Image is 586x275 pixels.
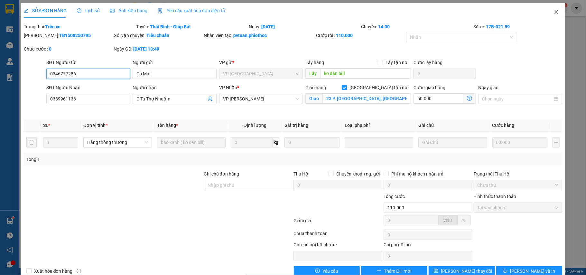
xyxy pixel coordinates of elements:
span: Giao hàng [305,85,326,90]
div: Chưa thanh toán [293,230,383,241]
label: Cước giao hàng [414,85,445,90]
span: Cước hàng [492,123,515,128]
b: Trên xe [45,24,60,29]
span: Định lượng [244,123,266,128]
input: 0 [284,137,340,147]
input: Cước lấy hàng [414,69,476,79]
div: SĐT Người Nhận [46,84,130,91]
span: Tại văn phòng [478,203,559,213]
span: [GEOGRAPHIC_DATA] tận nơi [347,84,411,91]
span: picture [110,8,115,13]
span: VND [443,218,452,223]
span: Tổng cước [384,194,405,199]
label: Ghi chú đơn hàng [204,171,239,176]
span: Phí thu hộ khách nhận trả [389,170,446,177]
b: TB1508250795 [59,33,91,38]
label: Cước lấy hàng [414,60,442,65]
b: pvtuan.phiethoc [233,33,267,38]
div: Giảm giá [293,217,383,228]
div: Tuyến: [135,23,248,30]
b: [DATE] [261,24,275,29]
input: Ghi chú đơn hàng [204,180,293,190]
span: Thu Hộ [293,171,308,176]
div: SĐT Người Gửi [46,59,130,66]
div: Chuyến: [360,23,473,30]
div: Chưa cước : [24,45,113,52]
img: icon [158,8,163,14]
b: 17B-021.59 [486,24,510,29]
div: Chi phí nội bộ [384,241,472,251]
div: Ghi chú nội bộ nhà xe [293,241,382,251]
span: Lấy tận nơi [383,59,411,66]
div: Người nhận [133,84,217,91]
label: Hình thức thanh toán [474,194,516,199]
th: Loại phụ phí [342,119,416,132]
span: kg [273,137,279,147]
div: Trạng thái: [23,23,135,30]
b: [DATE] 13:49 [133,46,159,52]
span: close [554,9,559,14]
span: [PERSON_NAME] thay đổi [441,268,492,275]
input: Dọc đường [320,68,411,79]
span: Yêu cầu xuất hóa đơn điện tử [158,8,226,13]
input: VD: Bàn, Ghế [157,137,226,147]
th: Ghi chú [416,119,489,132]
span: Đơn vị tính [83,123,107,128]
span: clock-circle [77,8,81,13]
div: Người gửi [133,59,217,66]
span: Lấy [305,68,320,79]
div: Gói vận chuyển: [114,32,202,39]
span: printer [503,269,507,274]
span: SL [43,123,48,128]
span: Lịch sử [77,8,100,13]
label: Ngày giao [479,85,499,90]
input: Cước giao hàng [414,93,463,104]
span: Giao [305,93,322,104]
span: % [462,218,466,223]
button: Close [547,3,565,21]
span: VP Trần Khát Chân [223,94,299,104]
span: Xuất hóa đơn hàng [32,268,75,275]
div: [PERSON_NAME]: [24,32,113,39]
span: Lấy hàng [305,60,324,65]
b: Thái Bình - Giáp Bát [150,24,191,29]
span: Chưa thu [478,180,559,190]
div: Trạng thái Thu Hộ [474,170,563,177]
span: Yêu cầu [322,268,338,275]
div: Tổng: 1 [26,156,227,163]
button: plus [553,137,560,147]
input: Ngày giao [482,95,553,102]
span: save [434,269,438,274]
span: VP Nhận [219,85,237,90]
div: Cước rồi : [316,32,405,39]
span: SỬA ĐƠN HÀNG [24,8,67,13]
button: delete [26,137,37,147]
b: 110.000 [336,33,353,38]
b: 14:00 [378,24,390,29]
div: Ngày: [248,23,360,30]
input: 0 [492,137,547,147]
span: info-circle [77,269,81,273]
span: Thêm ĐH mới [384,268,411,275]
b: Tiêu chuẩn [146,33,169,38]
span: dollar-circle [467,96,472,101]
input: Ghi Chú [418,137,487,147]
span: user-add [208,96,213,101]
span: [PERSON_NAME] và In [510,268,555,275]
span: exclamation-circle [315,269,320,274]
div: Ngày GD: [114,45,202,52]
span: edit [24,8,28,13]
b: 0 [49,46,51,52]
div: VP gửi [219,59,303,66]
div: Nhân viên tạo: [204,32,315,39]
span: VP Thái Bình [223,69,299,79]
input: Giao tận nơi [322,93,411,104]
span: Tên hàng [157,123,178,128]
span: Ảnh kiện hàng [110,8,147,13]
span: Hàng thông thường [87,137,148,147]
span: Giá trị hàng [284,123,308,128]
span: plus [377,269,381,274]
div: Số xe: [473,23,563,30]
span: Chuyển khoản ng. gửi [334,170,382,177]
